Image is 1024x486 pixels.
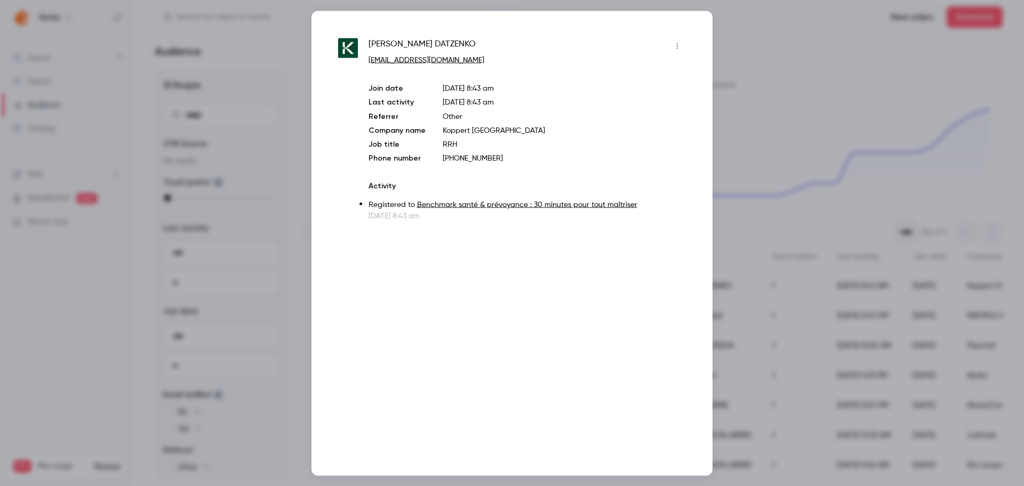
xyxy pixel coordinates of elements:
p: Koppert [GEOGRAPHIC_DATA] [443,125,686,136]
p: Phone number [369,153,426,163]
p: Last activity [369,97,426,108]
a: Benchmark santé & prévoyance : 30 minutes pour tout maîtriser [417,201,637,208]
p: [PHONE_NUMBER] [443,153,686,163]
p: Job title [369,139,426,149]
p: Referrer [369,111,426,122]
p: Company name [369,125,426,136]
p: Activity [369,180,686,191]
span: [DATE] 8:43 am [443,98,494,106]
p: [DATE] 8:43 am [443,83,686,93]
p: Join date [369,83,426,93]
p: Other [443,111,686,122]
img: koppert.fr [338,38,358,58]
p: Registered to [369,199,686,210]
p: [DATE] 8:43 am [369,210,686,221]
span: [PERSON_NAME] DATZENKO [369,37,476,54]
p: RRH [443,139,686,149]
a: [EMAIL_ADDRESS][DOMAIN_NAME] [369,56,484,63]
